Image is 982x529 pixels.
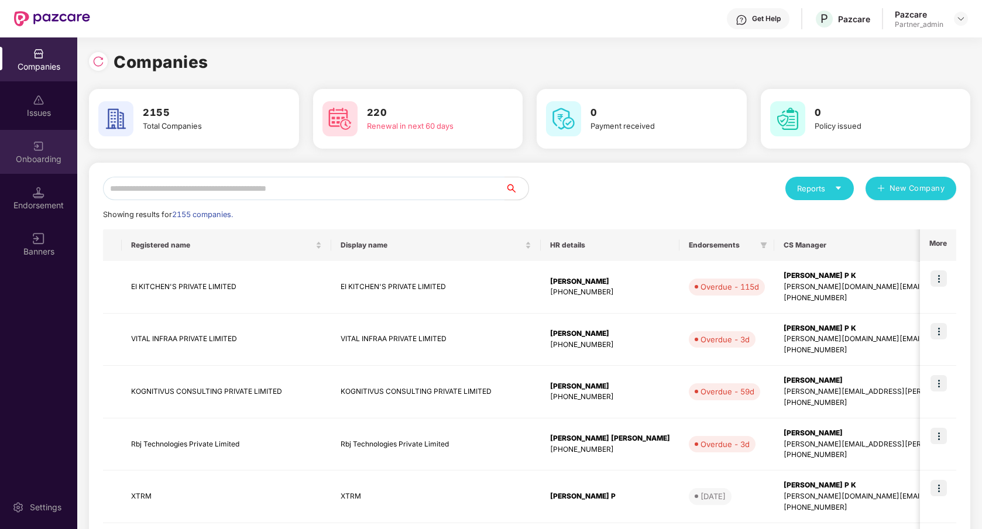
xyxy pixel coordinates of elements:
[550,433,670,444] div: [PERSON_NAME] [PERSON_NAME]
[931,270,947,287] img: icon
[367,121,491,132] div: Renewal in next 60 days
[143,105,267,121] h3: 2155
[33,48,44,60] img: svg+xml;base64,PHN2ZyBpZD0iQ29tcGFuaWVzIiB4bWxucz0iaHR0cDovL3d3dy53My5vcmcvMjAwMC9zdmciIHdpZHRoPS...
[838,13,870,25] div: Pazcare
[770,101,805,136] img: svg+xml;base64,PHN2ZyB4bWxucz0iaHR0cDovL3d3dy53My5vcmcvMjAwMC9zdmciIHdpZHRoPSI2MCIgaGVpZ2h0PSI2MC...
[956,14,966,23] img: svg+xml;base64,PHN2ZyBpZD0iRHJvcGRvd24tMzJ4MzIiIHhtbG5zPSJodHRwOi8vd3d3LnczLm9yZy8yMDAwL3N2ZyIgd2...
[541,229,679,261] th: HR details
[114,49,208,75] h1: Companies
[701,334,750,345] div: Overdue - 3d
[550,444,670,455] div: [PHONE_NUMBER]
[322,101,358,136] img: svg+xml;base64,PHN2ZyB4bWxucz0iaHR0cDovL3d3dy53My5vcmcvMjAwMC9zdmciIHdpZHRoPSI2MCIgaGVpZ2h0PSI2MC...
[33,187,44,198] img: svg+xml;base64,PHN2ZyB3aWR0aD0iMTQuNSIgaGVpZ2h0PSIxNC41IiB2aWV3Qm94PSIwIDAgMTYgMTYiIGZpbGw9Im5vbm...
[103,210,233,219] span: Showing results for
[866,177,956,200] button: plusNew Company
[590,105,715,121] h3: 0
[701,281,759,293] div: Overdue - 115d
[331,366,541,418] td: KOGNITIVUS CONSULTING PRIVATE LIMITED
[122,261,331,314] td: EI KITCHEN'S PRIVATE LIMITED
[835,184,842,192] span: caret-down
[815,121,939,132] div: Policy issued
[701,438,750,450] div: Overdue - 3d
[550,328,670,339] div: [PERSON_NAME]
[122,366,331,418] td: KOGNITIVUS CONSULTING PRIVATE LIMITED
[550,381,670,392] div: [PERSON_NAME]
[895,20,943,29] div: Partner_admin
[341,241,523,250] span: Display name
[736,14,747,26] img: svg+xml;base64,PHN2ZyBpZD0iSGVscC0zMngzMiIgeG1sbnM9Imh0dHA6Ly93d3cudzMub3JnLzIwMDAvc3ZnIiB3aWR0aD...
[331,470,541,523] td: XTRM
[331,261,541,314] td: EI KITCHEN'S PRIVATE LIMITED
[122,314,331,366] td: VITAL INFRAA PRIVATE LIMITED
[122,229,331,261] th: Registered name
[590,121,715,132] div: Payment received
[895,9,943,20] div: Pazcare
[367,105,491,121] h3: 220
[701,490,726,502] div: [DATE]
[172,210,233,219] span: 2155 companies.
[920,229,956,261] th: More
[890,183,945,194] span: New Company
[931,323,947,339] img: icon
[877,184,885,194] span: plus
[550,276,670,287] div: [PERSON_NAME]
[701,386,754,397] div: Overdue - 59d
[33,140,44,152] img: svg+xml;base64,PHN2ZyB3aWR0aD0iMjAiIGhlaWdodD0iMjAiIHZpZXdCb3g9IjAgMCAyMCAyMCIgZmlsbD0ibm9uZSIgeG...
[820,12,828,26] span: P
[550,339,670,351] div: [PHONE_NUMBER]
[546,101,581,136] img: svg+xml;base64,PHN2ZyB4bWxucz0iaHR0cDovL3d3dy53My5vcmcvMjAwMC9zdmciIHdpZHRoPSI2MCIgaGVpZ2h0PSI2MC...
[504,177,529,200] button: search
[331,314,541,366] td: VITAL INFRAA PRIVATE LIMITED
[752,14,781,23] div: Get Help
[689,241,756,250] span: Endorsements
[331,229,541,261] th: Display name
[797,183,842,194] div: Reports
[122,470,331,523] td: XTRM
[550,287,670,298] div: [PHONE_NUMBER]
[122,418,331,471] td: Rbj Technologies Private Limited
[760,242,767,249] span: filter
[931,480,947,496] img: icon
[550,491,670,502] div: [PERSON_NAME] P
[92,56,104,67] img: svg+xml;base64,PHN2ZyBpZD0iUmVsb2FkLTMyeDMyIiB4bWxucz0iaHR0cDovL3d3dy53My5vcmcvMjAwMC9zdmciIHdpZH...
[815,105,939,121] h3: 0
[931,375,947,391] img: icon
[143,121,267,132] div: Total Companies
[26,501,65,513] div: Settings
[33,233,44,245] img: svg+xml;base64,PHN2ZyB3aWR0aD0iMTYiIGhlaWdodD0iMTYiIHZpZXdCb3g9IjAgMCAxNiAxNiIgZmlsbD0ibm9uZSIgeG...
[550,391,670,403] div: [PHONE_NUMBER]
[98,101,133,136] img: svg+xml;base64,PHN2ZyB4bWxucz0iaHR0cDovL3d3dy53My5vcmcvMjAwMC9zdmciIHdpZHRoPSI2MCIgaGVpZ2h0PSI2MC...
[131,241,313,250] span: Registered name
[14,11,90,26] img: New Pazcare Logo
[331,418,541,471] td: Rbj Technologies Private Limited
[33,94,44,106] img: svg+xml;base64,PHN2ZyBpZD0iSXNzdWVzX2Rpc2FibGVkIiB4bWxucz0iaHR0cDovL3d3dy53My5vcmcvMjAwMC9zdmciIH...
[504,184,528,193] span: search
[931,428,947,444] img: icon
[12,501,24,513] img: svg+xml;base64,PHN2ZyBpZD0iU2V0dGluZy0yMHgyMCIgeG1sbnM9Imh0dHA6Ly93d3cudzMub3JnLzIwMDAvc3ZnIiB3aW...
[758,238,770,252] span: filter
